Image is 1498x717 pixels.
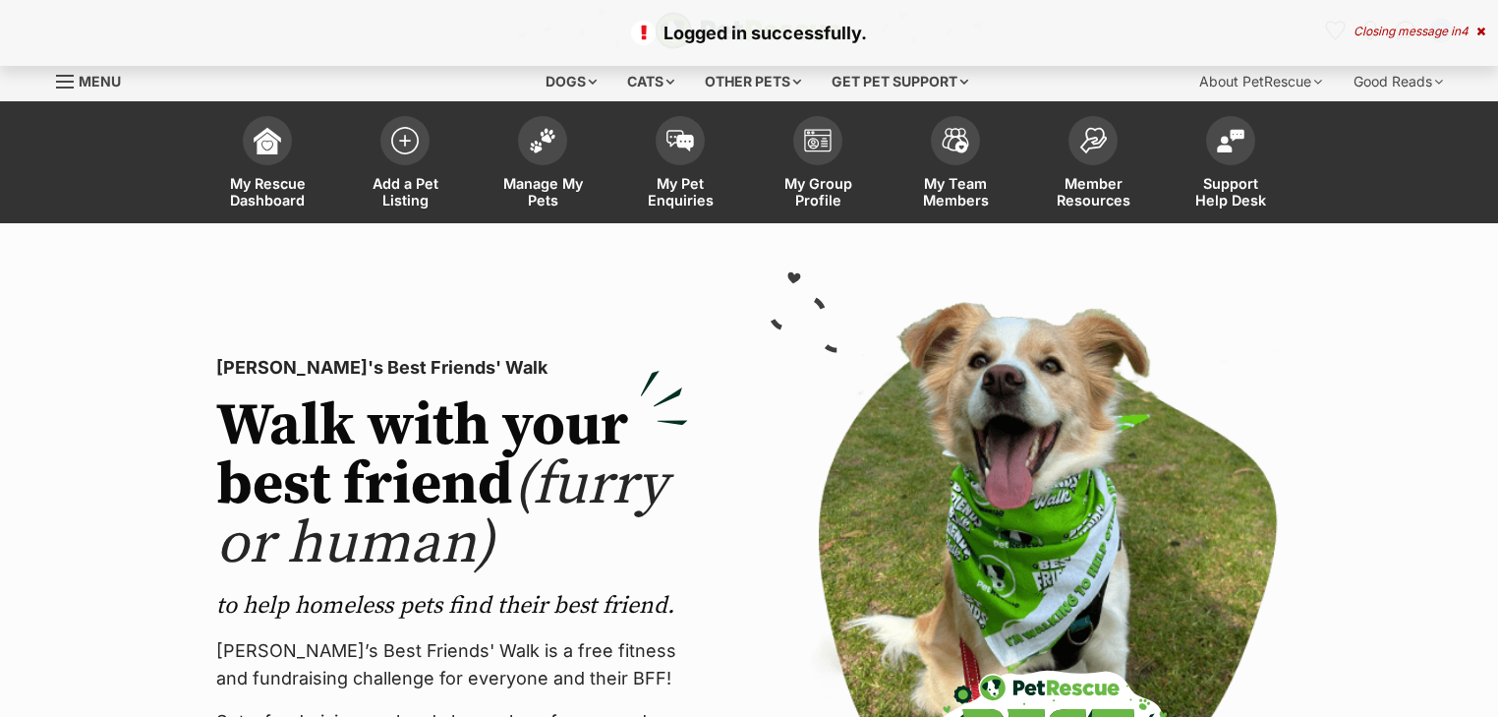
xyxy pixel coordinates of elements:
div: Cats [613,62,688,101]
img: manage-my-pets-icon-02211641906a0b7f246fdf0571729dbe1e7629f14944591b6c1af311fb30b64b.svg [529,128,556,153]
h2: Walk with your best friend [216,397,688,574]
p: [PERSON_NAME]’s Best Friends' Walk is a free fitness and fundraising challenge for everyone and t... [216,637,688,692]
img: add-pet-listing-icon-0afa8454b4691262ce3f59096e99ab1cd57d4a30225e0717b998d2c9b9846f56.svg [391,127,419,154]
span: Manage My Pets [498,175,587,209]
img: help-desk-icon-fdf02630f3aa405de69fd3d07c3f3aa587a6932b1a1747fa1d2bba05be0121f9.svg [1217,129,1244,152]
div: Other pets [691,62,815,101]
p: to help homeless pets find their best friend. [216,590,688,622]
div: Good Reads [1340,62,1457,101]
a: Manage My Pets [474,106,611,223]
img: pet-enquiries-icon-7e3ad2cf08bfb03b45e93fb7055b45f3efa6380592205ae92323e6603595dc1f.svg [666,130,694,151]
a: Menu [56,62,135,97]
a: My Team Members [887,106,1024,223]
a: My Group Profile [749,106,887,223]
span: Support Help Desk [1186,175,1275,209]
span: (furry or human) [216,448,667,581]
div: About PetRescue [1185,62,1336,101]
div: Dogs [532,62,610,101]
a: Member Resources [1024,106,1162,223]
span: Member Resources [1049,175,1137,209]
a: Add a Pet Listing [336,106,474,223]
p: [PERSON_NAME]'s Best Friends' Walk [216,354,688,382]
a: My Rescue Dashboard [199,106,336,223]
div: Get pet support [818,62,982,101]
span: My Group Profile [774,175,862,209]
span: My Team Members [911,175,1000,209]
a: My Pet Enquiries [611,106,749,223]
span: Menu [79,73,121,90]
img: member-resources-icon-8e73f808a243e03378d46382f2149f9095a855e16c252ad45f914b54edf8863c.svg [1079,127,1107,153]
span: My Rescue Dashboard [223,175,312,209]
a: Support Help Desk [1162,106,1299,223]
img: team-members-icon-5396bd8760b3fe7c0b43da4ab00e1e3bb1a5d9ba89233759b79545d2d3fc5d0d.svg [942,128,969,153]
img: dashboard-icon-eb2f2d2d3e046f16d808141f083e7271f6b2e854fb5c12c21221c1fb7104beca.svg [254,127,281,154]
span: Add a Pet Listing [361,175,449,209]
span: My Pet Enquiries [636,175,724,209]
img: group-profile-icon-3fa3cf56718a62981997c0bc7e787c4b2cf8bcc04b72c1350f741eb67cf2f40e.svg [804,129,832,152]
